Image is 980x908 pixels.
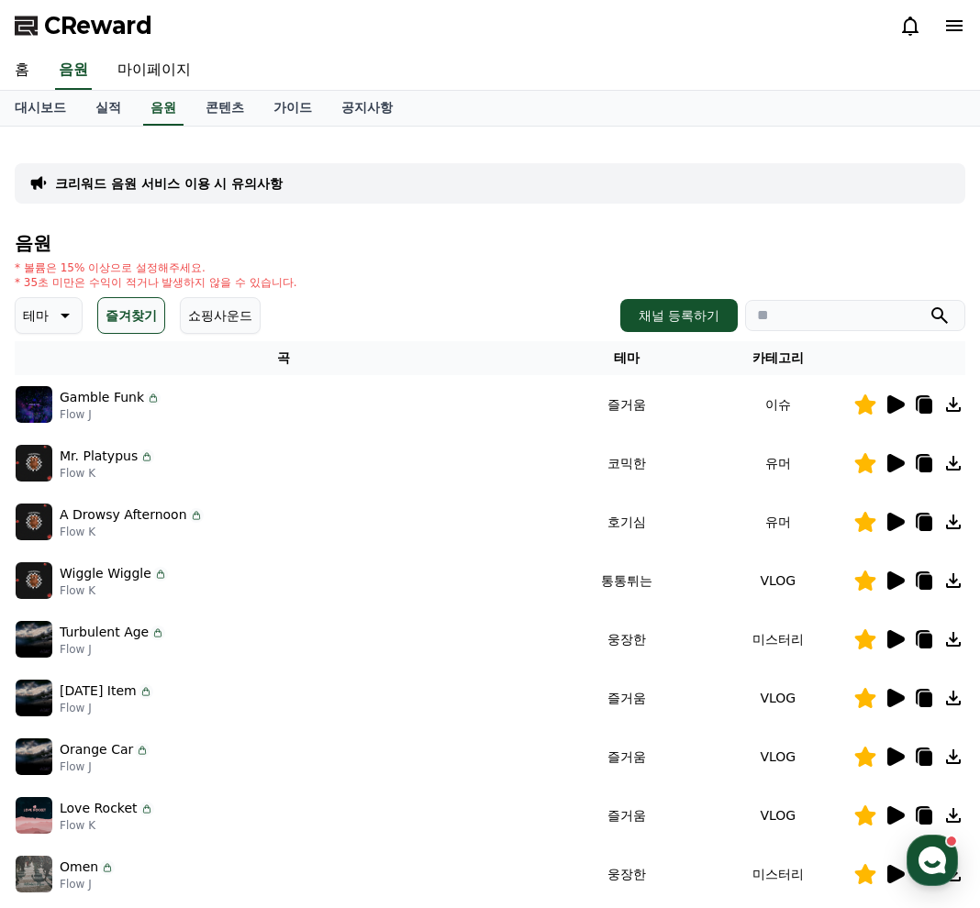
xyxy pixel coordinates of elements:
[60,407,161,422] p: Flow J
[15,11,152,40] a: CReward
[103,51,206,90] a: 마이페이지
[703,786,853,845] td: VLOG
[703,434,853,493] td: 유머
[16,562,52,599] img: music
[327,91,407,126] a: 공지사항
[15,275,297,290] p: * 35초 미만은 수익이 적거나 발생하지 않을 수 있습니다.
[703,375,853,434] td: 이슈
[60,877,115,891] p: Flow J
[703,551,853,610] td: VLOG
[551,669,702,727] td: 즐거움
[551,551,702,610] td: 통통튀는
[180,297,261,334] button: 쇼핑사운드
[60,701,153,715] p: Flow J
[97,297,165,334] button: 즐겨찾기
[60,388,144,407] p: Gamble Funk
[121,581,237,627] a: 대화
[16,621,52,658] img: music
[703,669,853,727] td: VLOG
[703,493,853,551] td: 유머
[60,564,151,583] p: Wiggle Wiggle
[16,386,52,423] img: music
[703,845,853,903] td: 미스터리
[551,434,702,493] td: 코믹한
[259,91,327,126] a: 가이드
[60,799,138,818] p: Love Rocket
[551,493,702,551] td: 호기심
[15,341,551,375] th: 곡
[16,856,52,892] img: music
[191,91,259,126] a: 콘텐츠
[58,609,69,624] span: 홈
[16,504,52,540] img: music
[237,581,352,627] a: 설정
[168,610,190,625] span: 대화
[55,51,92,90] a: 음원
[551,610,702,669] td: 웅장한
[60,623,149,642] p: Turbulent Age
[703,727,853,786] td: VLOG
[16,797,52,834] img: music
[551,375,702,434] td: 즐거움
[60,583,168,598] p: Flow K
[60,447,138,466] p: Mr. Platypus
[16,445,52,482] img: music
[60,466,154,481] p: Flow K
[703,610,853,669] td: 미스터리
[143,91,184,126] a: 음원
[55,174,283,193] a: 크리워드 음원 서비스 이용 시 유의사항
[620,299,738,332] button: 채널 등록하기
[16,738,52,775] img: music
[60,759,150,774] p: Flow J
[551,727,702,786] td: 즐거움
[551,341,702,375] th: 테마
[60,525,204,539] p: Flow K
[15,297,83,334] button: 테마
[60,858,98,877] p: Omen
[15,260,297,275] p: * 볼륨은 15% 이상으로 설정해주세요.
[81,91,136,126] a: 실적
[44,11,152,40] span: CReward
[551,786,702,845] td: 즐거움
[15,233,965,253] h4: 음원
[23,303,49,328] p: 테마
[6,581,121,627] a: 홈
[551,845,702,903] td: 웅장한
[60,681,137,701] p: [DATE] Item
[60,505,187,525] p: A Drowsy Afternoon
[284,609,306,624] span: 설정
[60,818,154,833] p: Flow K
[60,740,133,759] p: Orange Car
[703,341,853,375] th: 카테고리
[60,642,165,657] p: Flow J
[16,680,52,716] img: music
